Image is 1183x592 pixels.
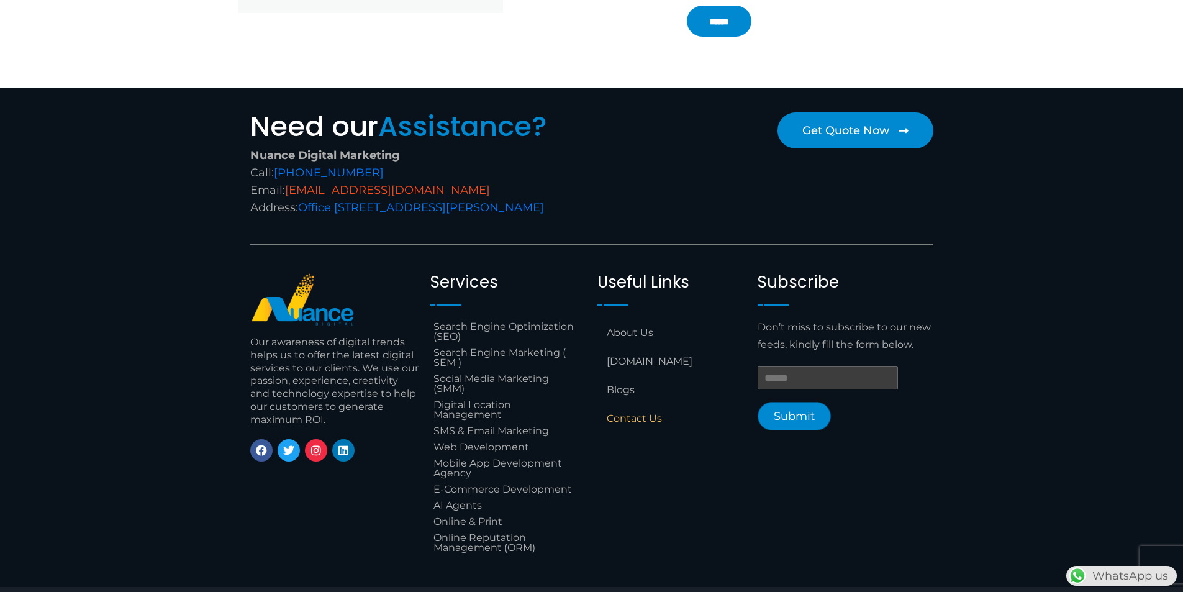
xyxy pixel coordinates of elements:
a: AI Agents [430,498,585,514]
a: Mobile App Development Agency [430,455,585,481]
h2: Services [430,273,585,292]
a: About Us [597,319,745,347]
span: Assistance? [378,107,547,146]
strong: Nuance Digital Marketing [250,148,400,162]
a: Search Engine Marketing ( SEM ) [430,345,585,371]
a: Search Engine Optimization (SEO) [430,319,585,345]
div: Call: Email: Address: [250,147,586,216]
a: Office [STREET_ADDRESS][PERSON_NAME] [298,201,544,214]
a: Online & Print [430,514,585,530]
a: Get Quote Now [777,112,933,148]
h2: Subscribe [758,273,933,292]
img: WhatsApp [1067,566,1087,586]
button: Submit [758,402,831,430]
h2: Need our [250,112,586,140]
span: Get Quote Now [802,125,889,136]
a: Online Reputation Management (ORM) [430,530,585,556]
a: Blogs [597,376,745,404]
a: [PHONE_NUMBER] [274,166,384,180]
a: [DOMAIN_NAME] [597,347,745,376]
a: Contact Us [597,404,745,433]
a: Social Media Marketing (SMM) [430,371,585,397]
h2: Useful Links [597,273,745,292]
a: WhatsAppWhatsApp us [1066,569,1177,583]
p: Our awareness of digital trends helps us to offer the latest digital services to our clients. We ... [250,336,419,427]
a: Web Development [430,439,585,455]
a: [EMAIL_ADDRESS][DOMAIN_NAME] [285,183,490,197]
a: Digital Location Management [430,397,585,423]
a: E-Commerce Development [430,481,585,498]
div: WhatsApp us [1066,566,1177,586]
p: Don’t miss to subscribe to our new feeds, kindly fill the form below. [758,319,933,353]
a: SMS & Email Marketing [430,423,585,439]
